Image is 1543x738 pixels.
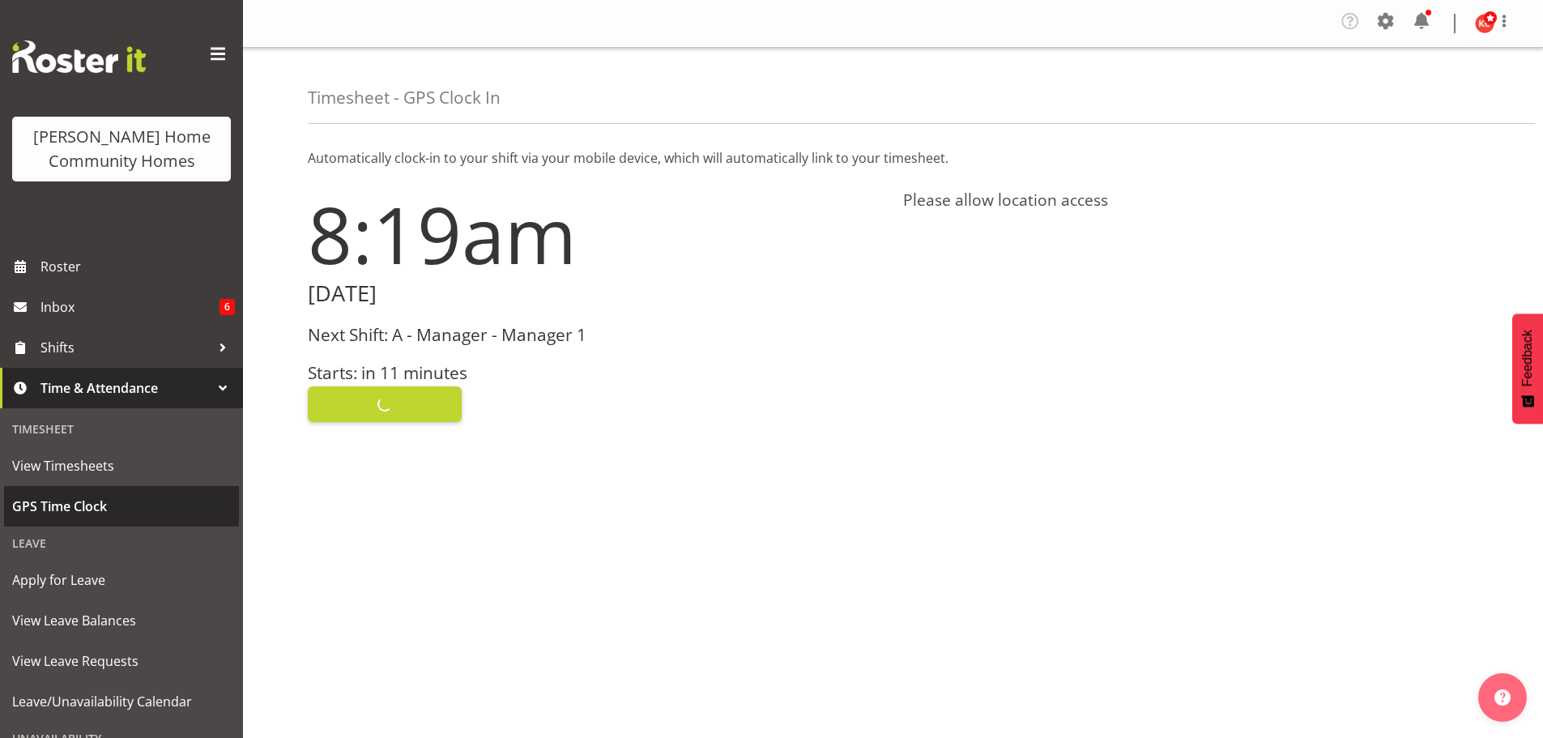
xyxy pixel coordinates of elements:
[12,689,231,714] span: Leave/Unavailability Calendar
[40,376,211,400] span: Time & Attendance
[4,446,239,486] a: View Timesheets
[4,560,239,600] a: Apply for Leave
[4,486,239,527] a: GPS Time Clock
[28,125,215,173] div: [PERSON_NAME] Home Community Homes
[4,527,239,560] div: Leave
[4,412,239,446] div: Timesheet
[12,41,146,73] img: Rosterit website logo
[308,281,884,306] h2: [DATE]
[1520,330,1535,386] span: Feedback
[40,254,235,279] span: Roster
[1512,314,1543,424] button: Feedback - Show survey
[4,641,239,681] a: View Leave Requests
[12,454,231,478] span: View Timesheets
[308,326,884,344] h3: Next Shift: A - Manager - Manager 1
[12,568,231,592] span: Apply for Leave
[903,190,1479,210] h4: Please allow location access
[12,494,231,518] span: GPS Time Clock
[1475,14,1494,33] img: kirsty-crossley8517.jpg
[220,299,235,315] span: 6
[308,364,884,382] h3: Starts: in 11 minutes
[1494,689,1511,706] img: help-xxl-2.png
[40,335,211,360] span: Shifts
[12,649,231,673] span: View Leave Requests
[308,148,1478,168] p: Automatically clock-in to your shift via your mobile device, which will automatically link to you...
[12,608,231,633] span: View Leave Balances
[4,681,239,722] a: Leave/Unavailability Calendar
[308,190,884,278] h1: 8:19am
[308,88,501,107] h4: Timesheet - GPS Clock In
[4,600,239,641] a: View Leave Balances
[40,295,220,319] span: Inbox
